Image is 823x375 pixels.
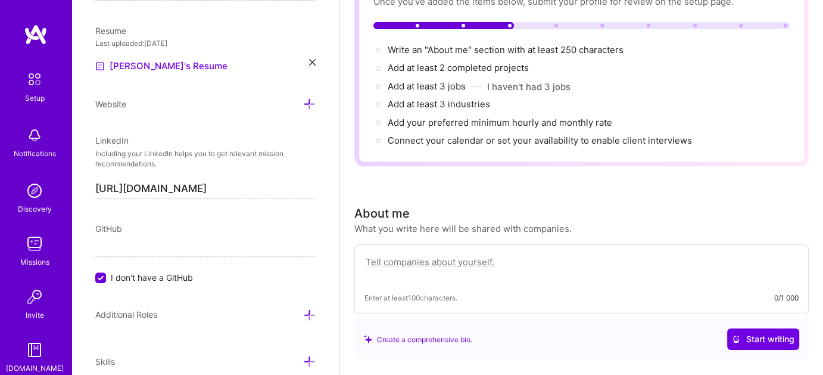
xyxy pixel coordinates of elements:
div: Setup [25,92,45,104]
span: Add your preferred minimum hourly and monthly rate [388,117,612,128]
div: [DOMAIN_NAME] [6,362,64,374]
p: Including your LinkedIn helps you to get relevant mission recommendations. [95,149,316,169]
span: Start writing [732,333,794,345]
img: Invite [23,285,46,309]
div: Notifications [14,147,56,160]
img: discovery [23,179,46,203]
span: Add at least 2 completed projects [388,62,529,73]
span: GitHub [95,224,122,234]
img: logo [24,24,48,45]
div: Create a comprehensive bio. [364,333,472,346]
div: Missions [20,256,49,268]
span: Enter at least 100 characters. [364,292,457,304]
span: Skills [95,357,115,367]
img: bell [23,123,46,147]
span: Add at least 3 jobs [388,80,466,92]
span: I don't have a GitHub [111,271,193,284]
i: icon SuggestedTeams [364,335,372,343]
button: Start writing [727,328,799,350]
a: [PERSON_NAME]'s Resume [95,59,227,73]
span: Connect your calendar or set your availability to enable client interviews [388,135,692,146]
img: setup [22,67,47,92]
div: 0/1 000 [774,292,799,304]
span: Additional Roles [95,309,157,320]
span: Write an "About me" section with at least 250 characters [388,44,626,55]
div: Last uploaded: [DATE] [95,37,316,49]
img: teamwork [23,232,46,256]
button: I haven't had 3 jobs [487,80,571,93]
span: Resume [95,26,126,36]
span: Website [95,99,126,109]
div: Invite [26,309,44,321]
i: icon Close [309,59,316,66]
div: Discovery [18,203,52,215]
div: About me [354,204,410,222]
div: What you write here will be shared with companies. [354,222,572,235]
span: LinkedIn [95,135,129,145]
img: guide book [23,338,46,362]
img: Resume [95,61,105,71]
span: Add at least 3 industries [388,98,490,110]
i: icon CrystalBallWhite [732,335,740,343]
